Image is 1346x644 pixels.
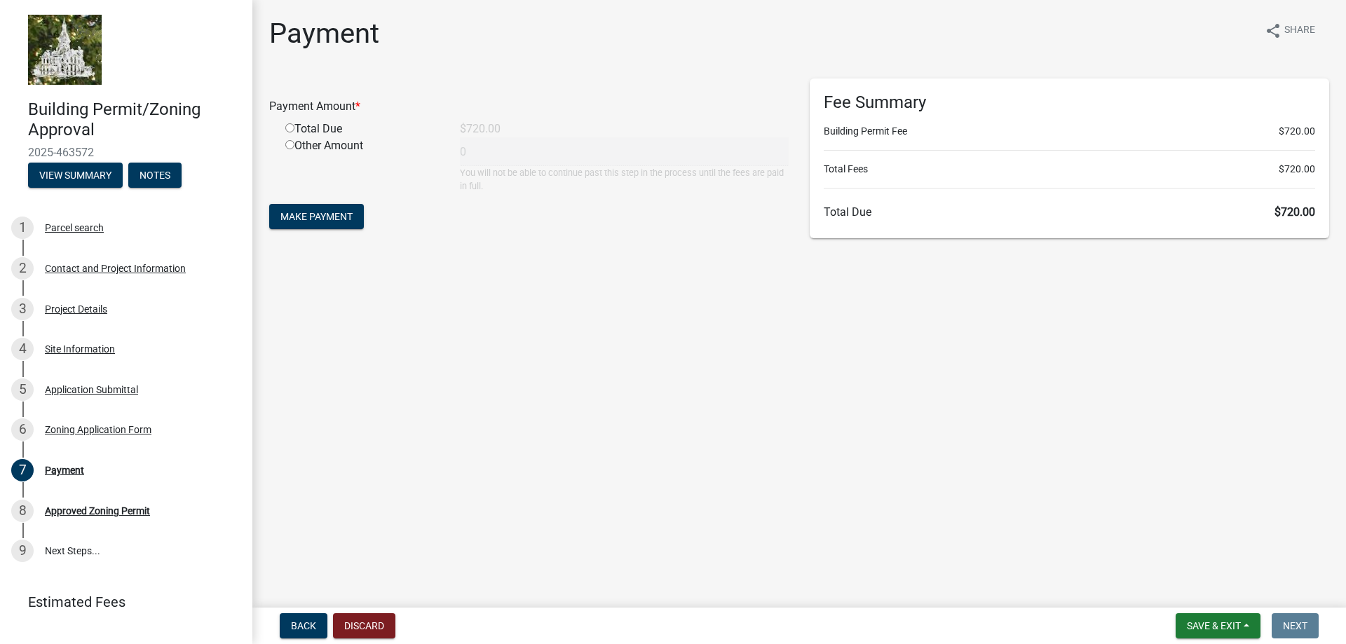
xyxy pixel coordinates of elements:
span: 2025-463572 [28,146,224,159]
span: Share [1284,22,1315,39]
button: Next [1272,613,1319,638]
wm-modal-confirm: Notes [128,170,182,181]
span: Make Payment [280,211,353,222]
div: Site Information [45,344,115,354]
a: Estimated Fees [11,588,230,616]
h4: Building Permit/Zoning Approval [28,100,241,140]
div: 3 [11,298,34,320]
div: Total Due [275,121,449,137]
div: 6 [11,418,34,441]
i: share [1265,22,1282,39]
div: 9 [11,540,34,562]
div: 2 [11,257,34,280]
span: Save & Exit [1187,620,1241,631]
div: 5 [11,378,34,401]
span: Next [1283,620,1307,631]
div: 7 [11,459,34,481]
button: View Summary [28,163,123,188]
div: 1 [11,217,34,239]
img: Marshall County, Iowa [28,15,102,85]
button: Save & Exit [1176,613,1260,638]
span: $720.00 [1279,162,1315,177]
wm-modal-confirm: Summary [28,170,123,181]
div: Other Amount [275,137,449,193]
button: shareShare [1253,17,1326,44]
h6: Fee Summary [824,93,1315,113]
button: Back [280,613,327,638]
button: Discard [333,613,395,638]
button: Make Payment [269,204,364,229]
div: Parcel search [45,223,104,233]
div: Application Submittal [45,385,138,395]
div: Zoning Application Form [45,425,151,434]
div: 4 [11,338,34,360]
span: $720.00 [1279,124,1315,139]
span: Back [291,620,316,631]
div: 8 [11,500,34,522]
div: Payment Amount [259,98,799,115]
div: Payment [45,465,84,475]
li: Building Permit Fee [824,124,1315,139]
div: Contact and Project Information [45,263,186,273]
button: Notes [128,163,182,188]
span: $720.00 [1274,205,1315,219]
h1: Payment [269,17,379,50]
div: Approved Zoning Permit [45,506,150,516]
div: Project Details [45,304,107,314]
li: Total Fees [824,162,1315,177]
h6: Total Due [824,205,1315,219]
